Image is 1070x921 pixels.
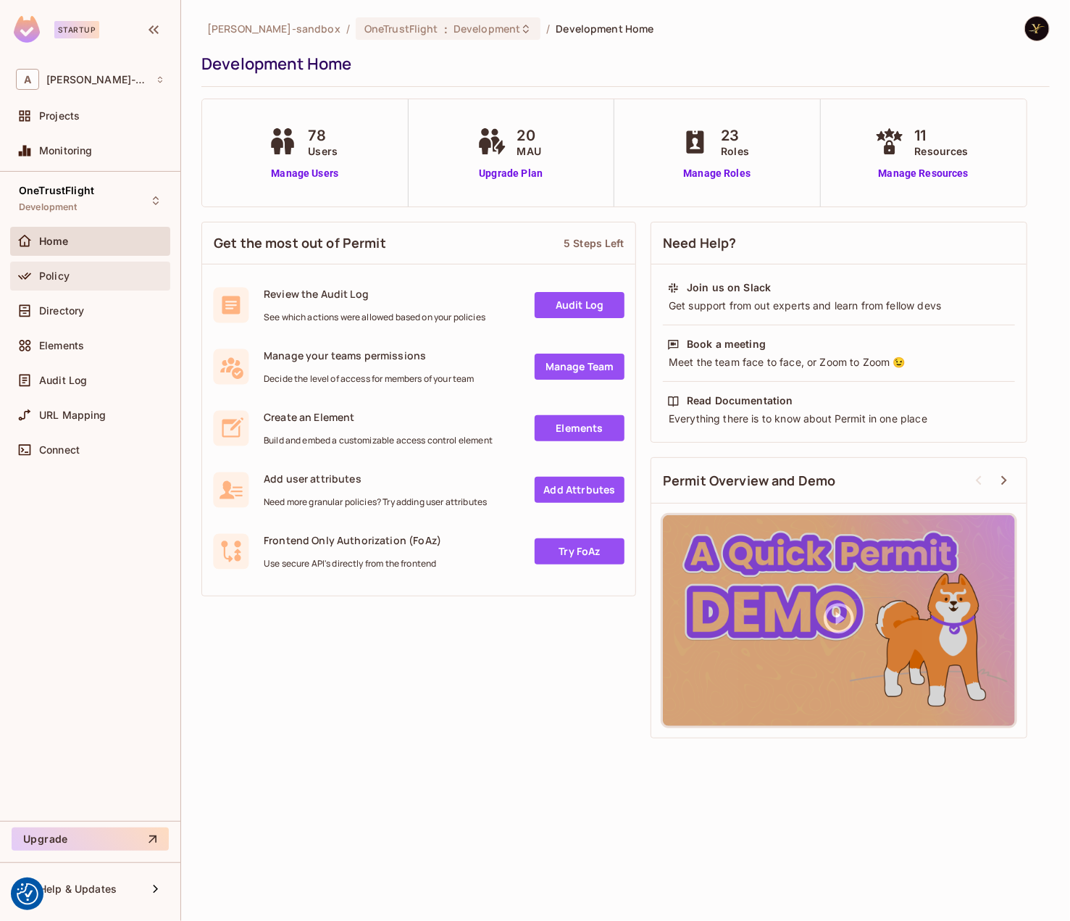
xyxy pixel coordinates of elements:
span: Resources [915,143,969,159]
li: / [546,22,550,36]
a: Elements [535,415,624,441]
div: Get support from out experts and learn from fellow devs [667,299,1011,313]
span: Use secure API's directly from the frontend [264,558,441,570]
a: Add Attrbutes [535,477,624,503]
span: 20 [517,125,541,146]
span: MAU [517,143,541,159]
img: SReyMgAAAABJRU5ErkJggg== [14,16,40,43]
span: Roles [721,143,749,159]
img: Yilmaz Alizadeh [1025,17,1049,41]
div: Book a meeting [687,337,766,351]
span: A [16,69,39,90]
a: Manage Roles [677,166,756,181]
span: Home [39,236,69,247]
span: Build and embed a customizable access control element [264,435,493,446]
button: Upgrade [12,828,169,851]
span: Need Help? [663,234,737,252]
div: 5 Steps Left [564,236,624,250]
div: Read Documentation [687,393,793,408]
span: Need more granular policies? Try adding user attributes [264,496,487,508]
span: the active workspace [207,22,340,36]
div: Development Home [201,53,1042,75]
span: Frontend Only Authorization (FoAz) [264,533,441,547]
span: OneTrustFlight [364,22,438,36]
span: Get the most out of Permit [214,234,386,252]
span: : [443,23,448,35]
a: Audit Log [535,292,624,318]
span: Permit Overview and Demo [663,472,836,490]
span: Help & Updates [39,883,117,895]
span: Development Home [556,22,653,36]
span: Elements [39,340,84,351]
span: URL Mapping [39,409,106,421]
span: See which actions were allowed based on your policies [264,312,485,323]
button: Consent Preferences [17,883,38,905]
a: Manage Resources [872,166,976,181]
span: Development [454,22,520,36]
li: / [346,22,350,36]
span: OneTrustFlight [19,185,94,196]
span: Create an Element [264,410,493,424]
a: Manage Users [264,166,345,181]
div: Meet the team face to face, or Zoom to Zoom 😉 [667,355,1011,370]
a: Try FoAz [535,538,624,564]
a: Manage Team [535,354,624,380]
div: Everything there is to know about Permit in one place [667,412,1011,426]
span: Manage your teams permissions [264,349,475,362]
span: 23 [721,125,749,146]
span: Audit Log [39,375,87,386]
img: Revisit consent button [17,883,38,905]
span: Policy [39,270,70,282]
a: Upgrade Plan [474,166,548,181]
span: Decide the level of access for members of your team [264,373,475,385]
span: Development [19,201,78,213]
span: 78 [308,125,338,146]
span: 11 [915,125,969,146]
span: Workspace: alex-trustflight-sandbox [46,74,149,86]
span: Add user attributes [264,472,487,485]
span: Projects [39,110,80,122]
span: Review the Audit Log [264,287,485,301]
span: Users [308,143,338,159]
span: Directory [39,305,84,317]
div: Join us on Slack [687,280,771,295]
span: Monitoring [39,145,93,157]
div: Startup [54,21,99,38]
span: Connect [39,444,80,456]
